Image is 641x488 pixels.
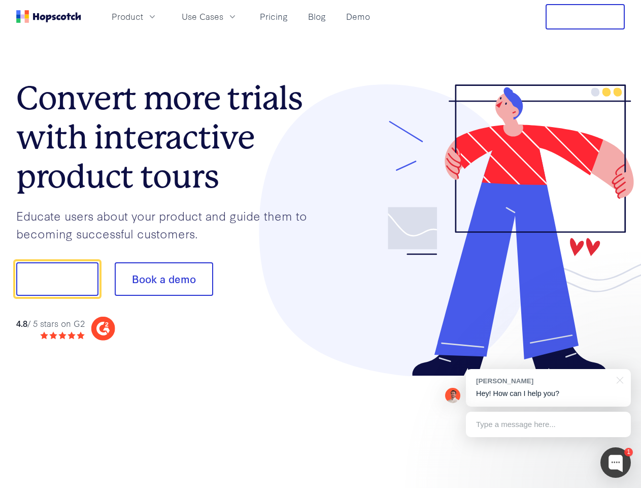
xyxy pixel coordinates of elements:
span: Use Cases [182,10,223,23]
p: Educate users about your product and guide them to becoming successful customers. [16,207,321,242]
button: Use Cases [176,8,244,25]
a: Home [16,10,81,23]
span: Product [112,10,143,23]
a: Demo [342,8,374,25]
strong: 4.8 [16,317,27,329]
button: Product [106,8,163,25]
button: Book a demo [115,262,213,296]
div: / 5 stars on G2 [16,317,85,330]
a: Blog [304,8,330,25]
img: Mark Spera [445,388,460,403]
button: Free Trial [546,4,625,29]
a: Pricing [256,8,292,25]
div: Type a message here... [466,412,631,437]
button: Show me! [16,262,98,296]
p: Hey! How can I help you? [476,388,621,399]
div: 1 [624,448,633,456]
h1: Convert more trials with interactive product tours [16,79,321,196]
div: [PERSON_NAME] [476,376,611,386]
